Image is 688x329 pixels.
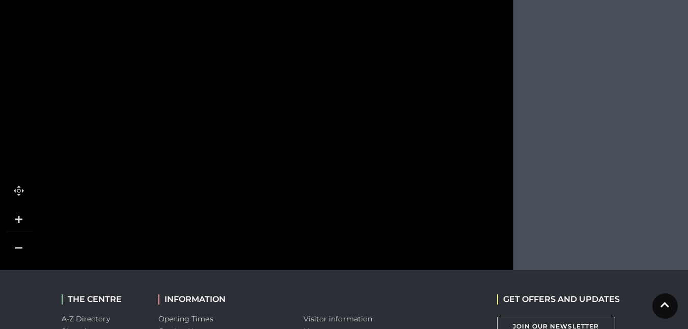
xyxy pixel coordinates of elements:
[62,314,110,323] a: A-Z Directory
[497,294,620,304] h2: GET OFFERS AND UPDATES
[158,314,213,323] a: Opening Times
[304,314,373,323] a: Visitor information
[158,294,288,304] h2: INFORMATION
[62,294,143,304] h2: THE CENTRE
